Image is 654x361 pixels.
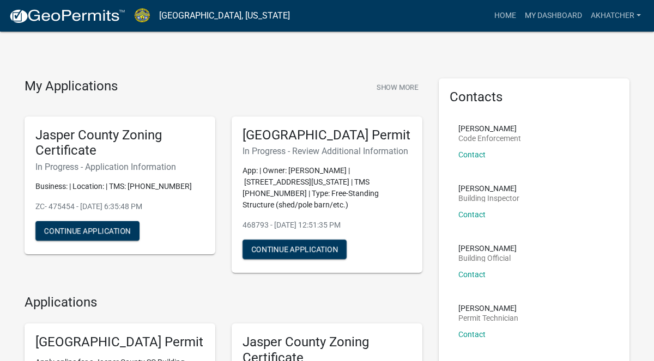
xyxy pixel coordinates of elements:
[243,219,411,231] p: 468793 - [DATE] 12:51:35 PM
[458,244,517,252] p: [PERSON_NAME]
[458,210,486,219] a: Contact
[450,89,619,105] h5: Contacts
[458,254,517,262] p: Building Official
[35,221,140,241] button: Continue Application
[25,295,422,310] h4: Applications
[159,7,290,25] a: [GEOGRAPHIC_DATA], [US_STATE]
[458,314,518,322] p: Permit Technician
[458,194,519,202] p: Building Inspector
[35,162,204,172] h6: In Progress - Application Information
[458,330,486,339] a: Contact
[458,150,486,159] a: Contact
[586,5,645,26] a: AKHatcher
[490,5,520,26] a: Home
[35,127,204,159] h5: Jasper County Zoning Certificate
[35,181,204,192] p: Business: | Location: | TMS: [PHONE_NUMBER]
[35,201,204,212] p: ZC- 475454 - [DATE] 6:35:48 PM
[458,185,519,192] p: [PERSON_NAME]
[134,8,150,23] img: Jasper County, South Carolina
[520,5,586,26] a: My Dashboard
[35,334,204,350] h5: [GEOGRAPHIC_DATA] Permit
[458,125,521,132] p: [PERSON_NAME]
[243,240,347,259] button: Continue Application
[458,270,486,279] a: Contact
[243,165,411,211] p: App: | Owner: [PERSON_NAME] | [STREET_ADDRESS][US_STATE] | TMS [PHONE_NUMBER] | Type: Free-Standi...
[372,78,422,96] button: Show More
[458,304,518,312] p: [PERSON_NAME]
[243,127,411,143] h5: [GEOGRAPHIC_DATA] Permit
[243,146,411,156] h6: In Progress - Review Additional Information
[25,78,118,95] h4: My Applications
[458,134,521,142] p: Code Enforcement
